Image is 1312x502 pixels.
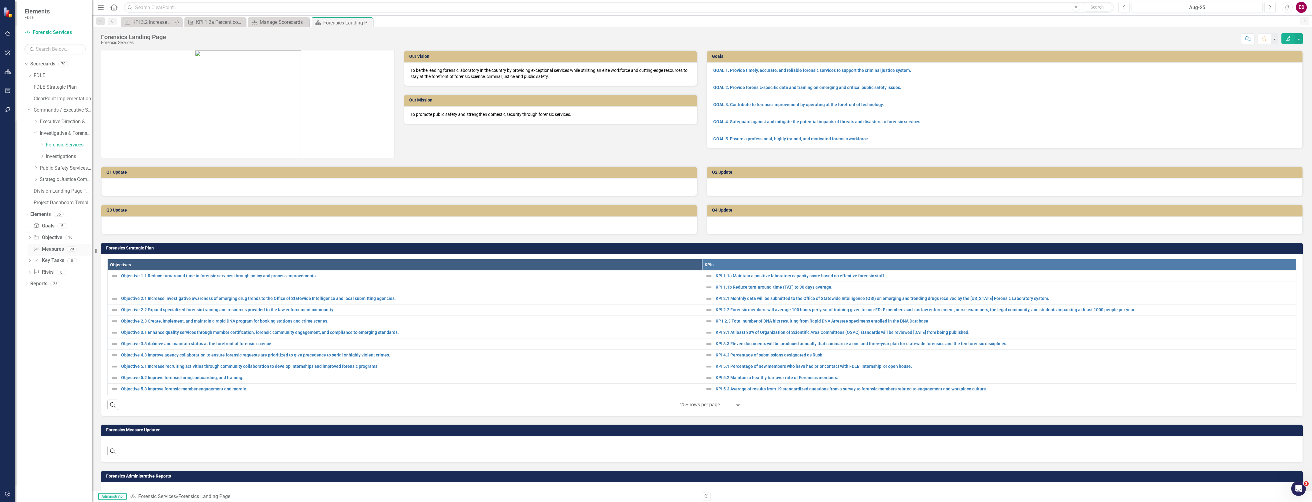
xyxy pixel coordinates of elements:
span: Elements [24,8,50,15]
div: Forensic Services [101,40,166,45]
img: Not Defined [705,352,713,359]
img: Not Defined [705,386,713,393]
div: 35 [54,212,64,217]
a: Project Dashboard Template [34,199,92,206]
a: KPI 3.3 Eleven documents will be produced annually that summarize a one and three-year plan for s... [716,341,1293,346]
a: GOAL 1. Provide timely, accurate, and reliable forensic services to support the criminal justice ... [713,68,911,73]
h3: Our Mission [409,98,694,102]
img: Not Defined [705,329,713,336]
input: Search ClearPoint... [124,2,1114,13]
div: KPI 3.2 Increase the number of specialized High-Liability Training courses per year to internal a... [132,18,173,26]
a: Investigations [46,153,92,160]
td: Double-Click to Edit Right Click for Context Menu [108,293,702,305]
a: KPI 1.1b Reduce turn-around-time (TAT) to 30 days average. [716,285,1293,290]
img: Not Defined [705,284,713,291]
a: ClearPoint Implementation [34,95,92,102]
img: mceclip0%20v4.png [195,50,301,158]
div: 70 [58,61,68,67]
a: KPI 3.1 At least 80% of Organization of Scientific Area Committees (OSAC) standards will be revie... [716,330,1293,335]
a: GOAL 3. Contribute to forensic improvement by operating at the forefront of technology. [713,102,884,107]
input: Search Below... [24,44,86,54]
img: Not Defined [705,318,713,325]
p: To be the leading forensic laboratory in the country by providing exceptional services while util... [410,67,691,79]
a: Objective 2.3 Create, implement, and maintain a rapid DNA program for booking stations and crime ... [121,319,699,323]
button: Aug-25 [1132,2,1263,13]
img: Not Defined [705,295,713,302]
a: GOAL 2. Provide forensic-specific data and training on emerging and critical public safety issues. [713,85,901,90]
h3: Q4 Update [712,208,1299,212]
button: Search [1082,3,1112,12]
a: KPI 5.3 Average of results from 19 standardized questions from a survey to forensic members relat... [716,387,1293,391]
a: Strategic Justice Command [40,176,92,183]
div: KPI 1.2a Percent completion of delivering 6 criminal justice educational programs per year (inter... [196,18,244,26]
span: Search [1091,5,1104,9]
img: Not Defined [111,340,118,348]
a: Objective 2.2 Expand specialized forensic training and resources provided to the law enforcement ... [121,308,699,312]
a: KPI 1.1a Maintain a positive laboratory capacity score based on effective forensic staff. [716,274,1293,278]
img: Not Defined [111,272,118,280]
div: 0 [67,258,77,263]
a: FDLE [34,72,92,79]
a: FDLE Strategic Plan [34,84,92,91]
div: Forensics Landing Page [323,19,371,27]
img: Not Defined [705,306,713,314]
img: Not Defined [705,340,713,348]
div: Forensics Landing Page [178,493,230,499]
td: Double-Click to Edit Right Click for Context Menu [702,338,1296,350]
img: Not Defined [705,272,713,280]
td: Double-Click to Edit Right Click for Context Menu [108,338,702,350]
span: Administrator [98,493,127,500]
a: KPI 4.3 Percentage of submissions designated as Rush. [716,353,1293,357]
p: To promote public safety and strengthen domestic security through forensic services. [410,111,691,117]
div: 0 [57,270,66,275]
h3: Q1 Update [106,170,694,175]
td: Double-Click to Edit Right Click for Context Menu [702,372,1296,384]
td: Double-Click to Edit Right Click for Context Menu [702,293,1296,305]
img: Not Defined [111,386,118,393]
h3: Forensics Administrative Reports [106,474,1300,478]
a: Investigative & Forensic Services Command [40,130,92,137]
td: Double-Click to Edit Right Click for Context Menu [702,305,1296,316]
a: Forensic Services [46,142,92,149]
img: Not Defined [111,295,118,302]
td: Double-Click to Edit Right Click for Context Menu [702,361,1296,372]
div: 20 [67,246,77,252]
td: Double-Click to Edit Right Click for Context Menu [702,282,1296,293]
a: GOAL 5. Ensure a professional, highly trained, and motivated forensic workforce. [713,136,869,141]
td: Double-Click to Edit Right Click for Context Menu [108,316,702,327]
img: Not Defined [111,329,118,336]
a: GOAL 4. Safeguard against and mitigate the potential impacts of threats and disasters to forensic... [713,119,921,124]
a: Public Safety Services Command [40,165,92,172]
h3: Forensics Measure Updater [106,428,1300,432]
a: Measures [33,246,64,253]
h3: Forensics Strategic Plan [106,246,1300,250]
h3: Q2 Update [712,170,1299,175]
a: Scorecards [30,61,55,68]
td: Double-Click to Edit Right Click for Context Menu [702,271,1296,282]
td: Double-Click to Edit Right Click for Context Menu [108,350,702,361]
a: KP1 2.3 Total number of DNA hits resulting from Rapid DNA Arrestee specimens enrolled in the DNA ... [716,319,1293,323]
span: 2 [1304,481,1309,486]
h3: Our Vision [409,54,694,59]
td: Double-Click to Edit Right Click for Context Menu [702,384,1296,395]
a: KPI 2.2 Forensic members will average 100 hours per year of training given to non-FDLE members su... [716,308,1293,312]
td: Double-Click to Edit Right Click for Context Menu [108,305,702,316]
a: Objective 3.3 Achieve and maintain status at the forefront of forensic science. [121,341,699,346]
img: Not Defined [111,306,118,314]
a: Key Tasks [33,257,64,264]
a: Objective 3.1 Enhance quality services through member certification, forensic community engagemen... [121,330,699,335]
a: Commands / Executive Support Branch [34,107,92,114]
a: Objective [33,234,62,241]
div: Aug-25 [1134,4,1261,11]
div: Manage Scorecards [260,18,308,26]
a: Objective 5.1 Increase recruiting activities through community collaboration to develop internshi... [121,364,699,369]
button: ED [1296,2,1307,13]
small: FDLE [24,15,50,20]
h3: Q3 Update [106,208,694,212]
div: Forensics Landing Page [101,34,166,40]
iframe: Intercom live chat [1291,481,1306,496]
a: Objective 4.3 Improve agency collaboration to ensure forensic requests are prioritized to give pr... [121,353,699,357]
div: » [130,493,697,500]
a: Objective 5.2 Improve forensic hiring, onboarding, and training. [121,375,699,380]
